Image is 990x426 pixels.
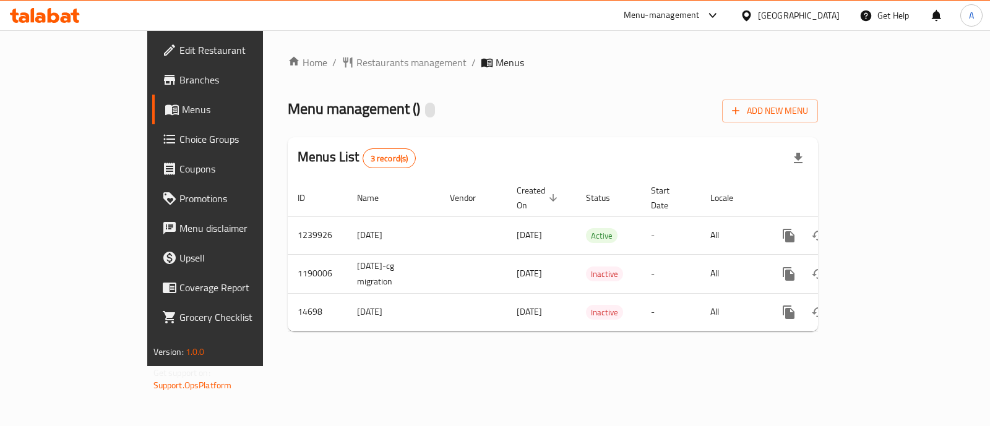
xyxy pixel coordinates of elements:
[450,190,492,205] span: Vendor
[152,213,312,243] a: Menu disclaimer
[179,43,303,58] span: Edit Restaurant
[471,55,476,70] li: /
[732,103,808,119] span: Add New Menu
[783,143,813,173] div: Export file
[347,216,440,254] td: [DATE]
[641,216,700,254] td: -
[179,310,303,325] span: Grocery Checklist
[347,254,440,293] td: [DATE]-cg migration
[179,161,303,176] span: Coupons
[363,153,416,164] span: 3 record(s)
[764,179,903,217] th: Actions
[298,148,416,168] h2: Menus List
[969,9,974,22] span: A
[152,154,312,184] a: Coupons
[586,305,623,320] div: Inactive
[641,293,700,331] td: -
[288,293,347,331] td: 14698
[179,221,303,236] span: Menu disclaimer
[298,190,321,205] span: ID
[517,304,542,320] span: [DATE]
[586,228,618,243] div: Active
[586,305,623,320] span: Inactive
[152,243,312,273] a: Upsell
[804,221,833,250] button: Change Status
[804,259,833,289] button: Change Status
[182,102,303,117] span: Menus
[700,216,764,254] td: All
[517,265,542,281] span: [DATE]
[332,55,337,70] li: /
[179,191,303,206] span: Promotions
[179,132,303,147] span: Choice Groups
[186,344,205,360] span: 1.0.0
[517,183,561,213] span: Created On
[586,190,626,205] span: Status
[152,184,312,213] a: Promotions
[152,65,312,95] a: Branches
[288,55,818,70] nav: breadcrumb
[152,273,312,302] a: Coverage Report
[152,35,312,65] a: Edit Restaurant
[700,254,764,293] td: All
[774,297,804,327] button: more
[152,302,312,332] a: Grocery Checklist
[288,95,420,122] span: Menu management ( )
[347,293,440,331] td: [DATE]
[288,216,347,254] td: 1239926
[700,293,764,331] td: All
[152,124,312,154] a: Choice Groups
[624,8,700,23] div: Menu-management
[153,365,210,381] span: Get support on:
[774,259,804,289] button: more
[651,183,686,213] span: Start Date
[179,250,303,265] span: Upsell
[774,221,804,250] button: more
[152,95,312,124] a: Menus
[153,344,184,360] span: Version:
[288,179,903,331] table: enhanced table
[363,148,416,168] div: Total records count
[179,280,303,295] span: Coverage Report
[357,190,395,205] span: Name
[710,190,749,205] span: Locale
[496,55,524,70] span: Menus
[153,377,232,393] a: Support.OpsPlatform
[722,100,818,122] button: Add New Menu
[517,227,542,243] span: [DATE]
[288,254,347,293] td: 1190006
[356,55,467,70] span: Restaurants management
[758,9,840,22] div: [GEOGRAPHIC_DATA]
[586,229,618,243] span: Active
[641,254,700,293] td: -
[179,72,303,87] span: Branches
[342,55,467,70] a: Restaurants management
[804,297,833,327] button: Change Status
[586,267,623,281] span: Inactive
